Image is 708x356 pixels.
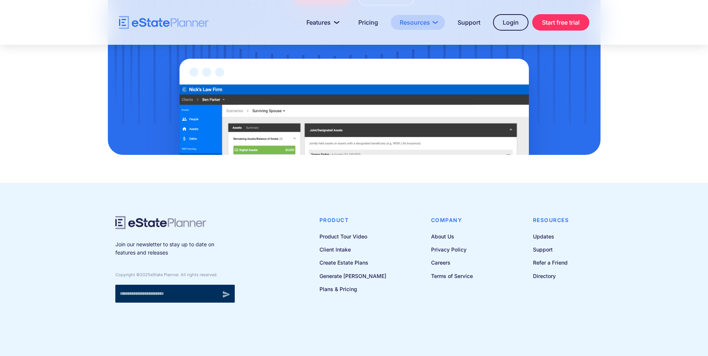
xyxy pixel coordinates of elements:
div: Copyright © eState Planner. All rights reserved. [115,272,235,277]
a: Client Intake [319,245,386,254]
a: Support [449,15,489,30]
a: Login [493,14,528,31]
a: Updates [533,232,569,241]
h4: Company [431,216,473,224]
a: Product Tour Video [319,232,386,241]
a: Directory [533,271,569,281]
a: Start free trial [532,14,589,31]
a: Refer a Friend [533,258,569,267]
h4: Resources [533,216,569,224]
a: Privacy Policy [431,245,473,254]
a: Plans & Pricing [319,284,386,294]
a: Generate [PERSON_NAME] [319,271,386,281]
a: Careers [431,258,473,267]
a: Support [533,245,569,254]
h4: Product [319,216,386,224]
a: Resources [391,15,445,30]
span: 2025 [140,272,150,277]
a: Terms of Service [431,271,473,281]
form: Newsletter signup [115,285,235,303]
a: home [119,16,209,29]
a: Create Estate Plans [319,258,386,267]
p: Join our newsletter to stay up to date on features and releases [115,240,235,257]
a: Features [297,15,346,30]
a: About Us [431,232,473,241]
a: Pricing [349,15,387,30]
